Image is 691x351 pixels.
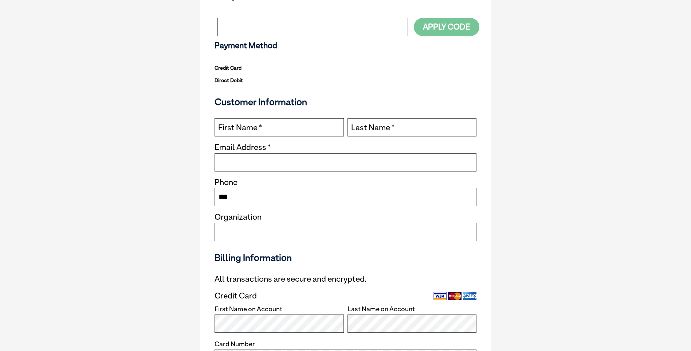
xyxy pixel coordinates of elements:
img: Mastercard [448,292,462,300]
button: Apply Code [414,18,479,36]
label: First Name on Account [215,305,282,313]
div: Credit Card [215,288,257,304]
img: Visa [433,292,447,300]
label: Card Number [215,340,255,348]
h3: Payment Method [215,41,476,50]
img: Amex [463,292,476,300]
label: Last Name * [351,123,394,132]
label: Credit Card [215,63,242,73]
label: First Name * [218,123,262,132]
label: Last Name on Account [348,305,415,313]
label: Direct Debit [215,76,243,85]
label: Organization [215,213,262,221]
h3: Billing Information [215,252,476,263]
label: Phone [215,178,237,186]
label: Email Address * [215,143,271,151]
h3: Customer Information [215,96,476,107]
p: All transactions are secure and encrypted. [215,274,476,283]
